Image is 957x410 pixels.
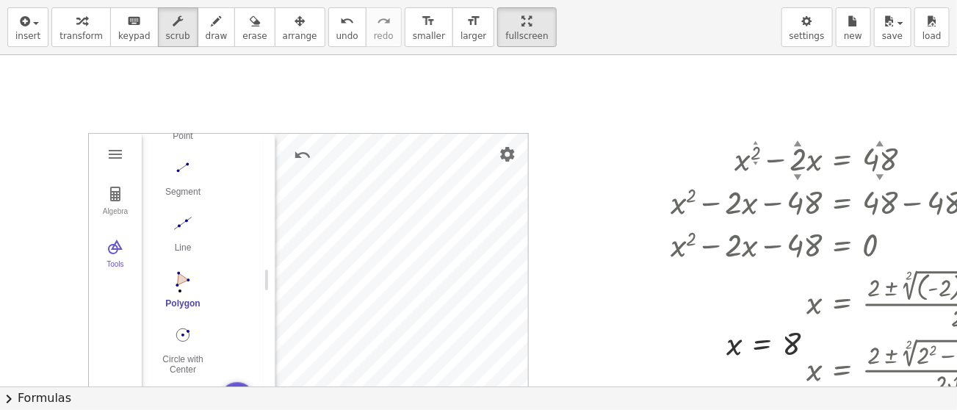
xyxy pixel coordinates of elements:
span: new [844,31,862,41]
div: Algebra [92,207,139,228]
button: fullscreen [497,7,556,47]
button: Settings [494,141,521,168]
span: settings [790,31,825,41]
span: insert [15,31,40,41]
span: smaller [413,31,445,41]
button: scrub [158,7,198,47]
span: load [922,31,942,41]
div: ▲ [754,140,758,146]
img: Main Menu [106,145,124,163]
div: ▼ [754,160,758,167]
button: save [874,7,911,47]
button: keyboardkeypad [110,7,159,47]
div: Segment [154,187,212,207]
span: erase [242,31,267,41]
button: format_sizelarger [452,7,494,47]
div: ▼ [794,171,802,182]
div: Point [154,131,212,151]
div: Circle with Center through Point [154,354,212,375]
span: transform [59,31,103,41]
div: Polygon [154,298,212,319]
i: format_size [466,12,480,30]
i: undo [340,12,354,30]
button: load [914,7,950,47]
i: redo [377,12,391,30]
button: undoundo [328,7,366,47]
div: Line [154,242,212,263]
button: settings [781,7,833,47]
span: save [882,31,903,41]
button: draw [198,7,236,47]
div: ▼ [876,171,884,182]
button: arrange [275,7,325,47]
button: transform [51,7,111,47]
span: fullscreen [505,31,548,41]
span: redo [374,31,394,41]
span: larger [461,31,486,41]
div: ▲ [876,137,884,148]
button: Line. Select two points or positions [154,211,212,264]
button: format_sizesmaller [405,7,453,47]
button: Polygon. Select all vertices, then first vertex again [154,267,212,320]
button: redoredo [366,7,402,47]
span: draw [206,31,228,41]
div: Tools [92,260,139,281]
span: undo [336,31,358,41]
i: format_size [422,12,436,30]
i: keyboard [127,12,141,30]
button: insert [7,7,48,47]
span: scrub [166,31,190,41]
span: keypad [118,31,151,41]
button: Circle with Center through Point. Select center point, then point on circle [154,323,212,375]
button: Undo [289,142,316,168]
button: erase [234,7,275,47]
span: arrange [283,31,317,41]
button: new [836,7,871,47]
button: Segment. Select two points or positions [154,155,212,208]
div: ▲ [794,137,802,148]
